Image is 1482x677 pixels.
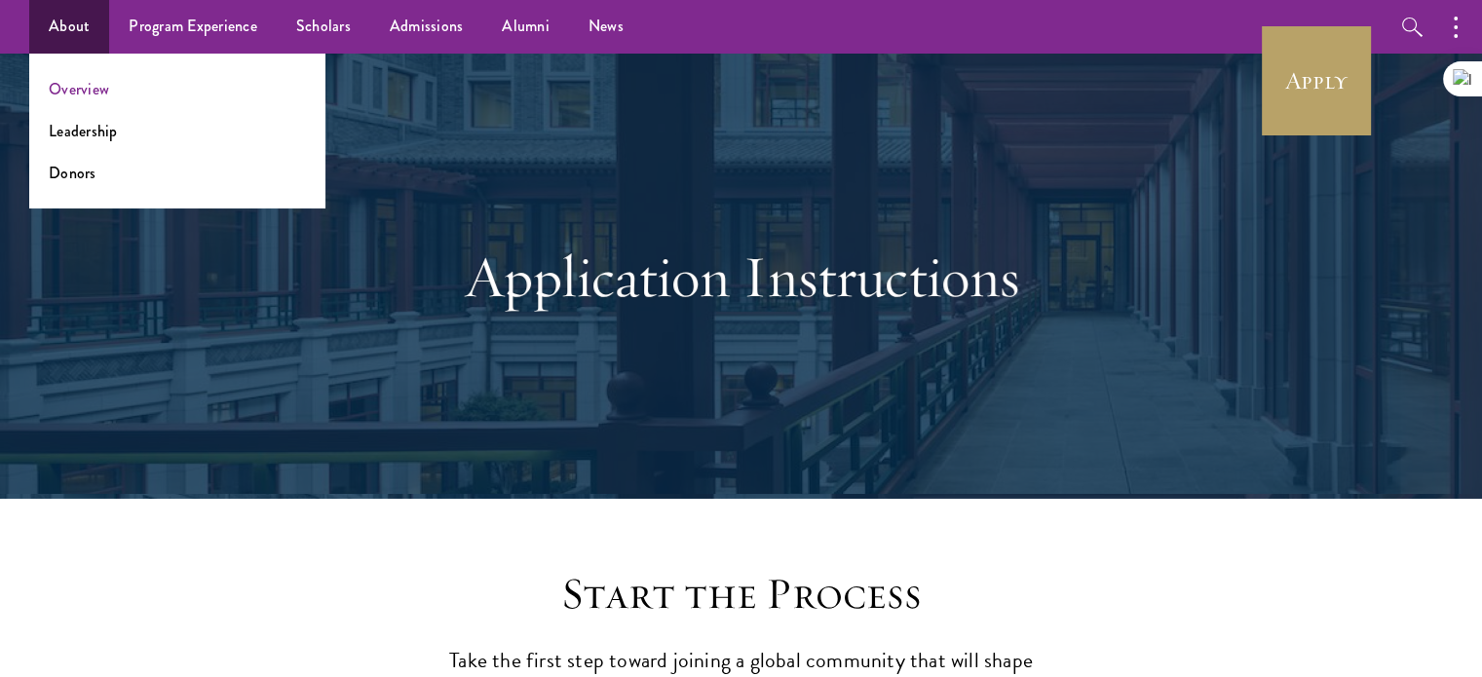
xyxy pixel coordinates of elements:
[49,78,109,100] a: Overview
[439,567,1044,621] h2: Start the Process
[49,120,118,142] a: Leadership
[49,162,96,184] a: Donors
[405,242,1078,312] h1: Application Instructions
[1262,26,1371,135] a: Apply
